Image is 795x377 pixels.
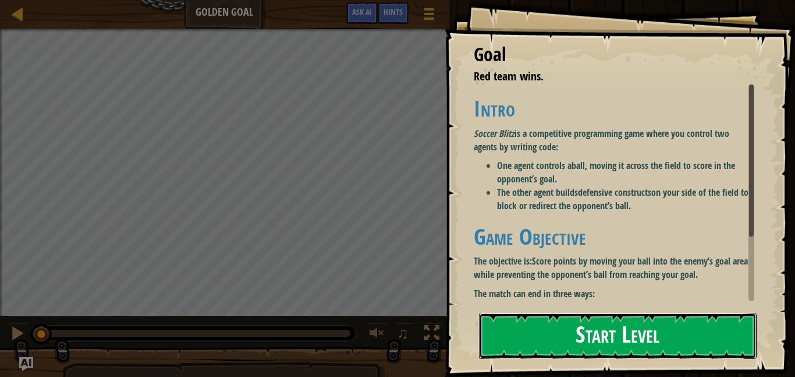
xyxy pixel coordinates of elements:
[352,6,372,17] span: Ask AI
[474,127,514,140] em: Soccer Blitz
[497,159,754,186] li: One agent controls a , moving it across the field to score in the opponent’s goal.
[414,2,443,30] button: Show game menu
[572,159,585,172] strong: ball
[365,323,389,347] button: Adjust volume
[6,323,29,347] button: Ctrl + P: Pause
[346,2,378,24] button: Ask AI
[479,313,757,359] button: Start Level
[474,255,754,281] p: The objective is:
[474,68,544,84] span: Red team wins.
[395,323,414,347] button: ♫
[578,186,651,199] strong: defensive constructs
[397,325,409,342] span: ♫
[497,186,754,213] li: The other agent builds on your side of the field to block or redirect the opponent’s ball.
[384,6,403,17] span: Hints
[474,287,754,301] p: The match can end in three ways:
[19,357,33,371] button: Ask AI
[474,41,754,68] div: Goal
[420,323,443,347] button: Toggle fullscreen
[474,96,754,121] h1: Intro
[474,127,754,154] p: is a competitive programming game where you control two agents by writing code:
[474,224,754,249] h1: Game Objective
[459,68,751,85] li: Red team wins.
[474,255,748,281] strong: Score points by moving your ball into the enemy’s goal area while preventing the opponent’s ball ...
